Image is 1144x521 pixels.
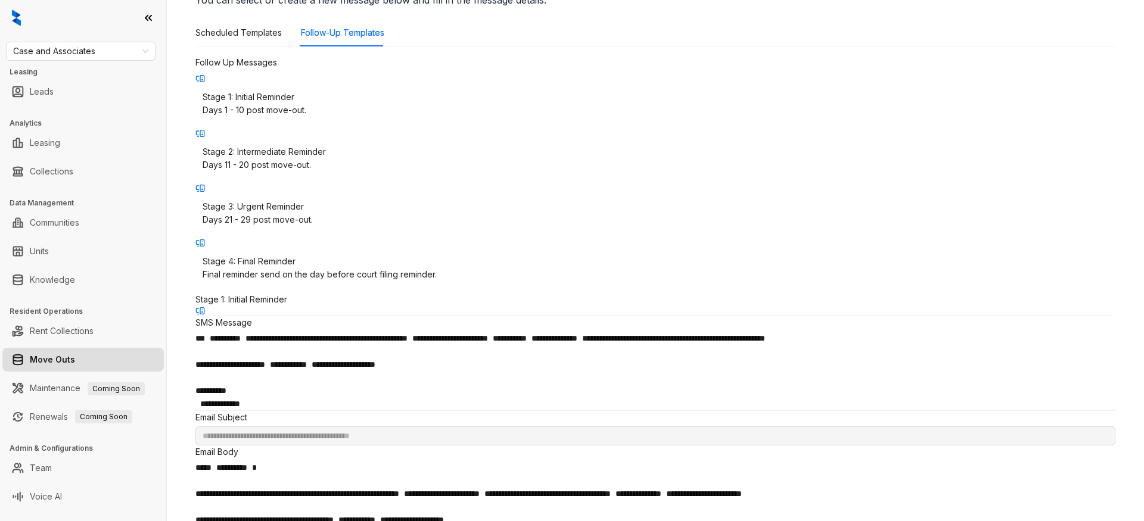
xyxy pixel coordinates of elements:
li: Units [2,239,164,263]
li: Leasing [2,131,164,155]
li: Maintenance [2,376,164,400]
li: Leads [2,80,164,104]
h3: Data Management [10,198,166,208]
img: logo [12,10,21,26]
a: Move Outs [30,348,75,372]
div: Stage 2: Intermediate Reminder [195,138,1115,179]
li: Team [2,456,164,480]
a: Collections [30,160,73,183]
h3: Analytics [10,118,166,129]
h3: Follow Up Messages [195,56,1115,69]
a: Knowledge [30,268,75,292]
div: Days 11 - 20 post move-out. [203,158,1108,171]
li: Communities [2,211,164,235]
a: Leasing [30,131,60,155]
li: Collections [2,160,164,183]
span: Coming Soon [75,410,132,423]
li: Renewals [2,405,164,429]
div: Scheduled Templates [195,26,282,39]
div: Stage 1: Initial Reminder [195,83,1115,124]
div: Days 21 - 29 post move-out. [203,213,1108,226]
div: Stage 3: Urgent Reminder [195,193,1115,233]
p: Stage 3: Urgent Reminder [203,200,1108,213]
a: Rent Collections [30,319,94,343]
a: Communities [30,211,79,235]
h3: Resident Operations [10,306,166,317]
a: Units [30,239,49,263]
li: Move Outs [2,348,164,372]
a: Voice AI [30,485,62,508]
h2: Stage 1: Initial Reminder [195,293,1115,306]
h4: Email Subject [195,411,1115,424]
span: Case and Associates [13,42,148,60]
h3: Leasing [10,67,166,77]
div: Final reminder send on the day before court filing reminder. [203,268,1108,281]
li: Voice AI [2,485,164,508]
a: Leads [30,80,54,104]
li: Knowledge [2,268,164,292]
p: Stage 2: Intermediate Reminder [203,145,1108,158]
li: Rent Collections [2,319,164,343]
h4: SMS Message [195,316,1115,329]
span: Coming Soon [88,382,145,395]
p: Stage 1: Initial Reminder [203,91,1108,104]
p: Stage 4: Final Reminder [203,255,1108,268]
div: Stage 4: Final Reminder [195,248,1115,288]
a: Team [30,456,52,480]
div: Follow-Up Templates [301,26,384,39]
a: RenewalsComing Soon [30,405,132,429]
div: Days 1 - 10 post move-out. [203,104,1108,117]
h3: Admin & Configurations [10,443,166,454]
h4: Email Body [195,445,1115,458]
